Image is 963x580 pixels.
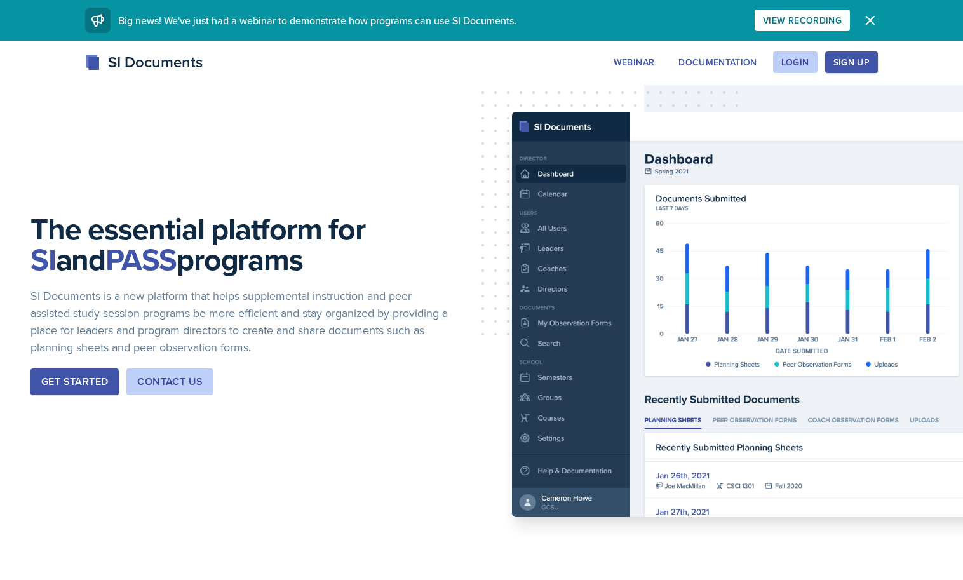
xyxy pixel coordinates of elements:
button: Login [773,51,818,73]
button: Get Started [30,368,119,395]
div: Get Started [41,374,108,389]
button: Webinar [605,51,663,73]
button: Sign Up [825,51,878,73]
button: View Recording [755,10,850,31]
div: Documentation [678,57,757,67]
div: Webinar [614,57,654,67]
span: Big news! We've just had a webinar to demonstrate how programs can use SI Documents. [118,13,516,27]
div: Sign Up [833,57,870,67]
div: SI Documents [85,51,203,74]
div: Login [781,57,809,67]
div: Contact Us [137,374,203,389]
button: Documentation [670,51,765,73]
div: View Recording [763,15,842,25]
button: Contact Us [126,368,213,395]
